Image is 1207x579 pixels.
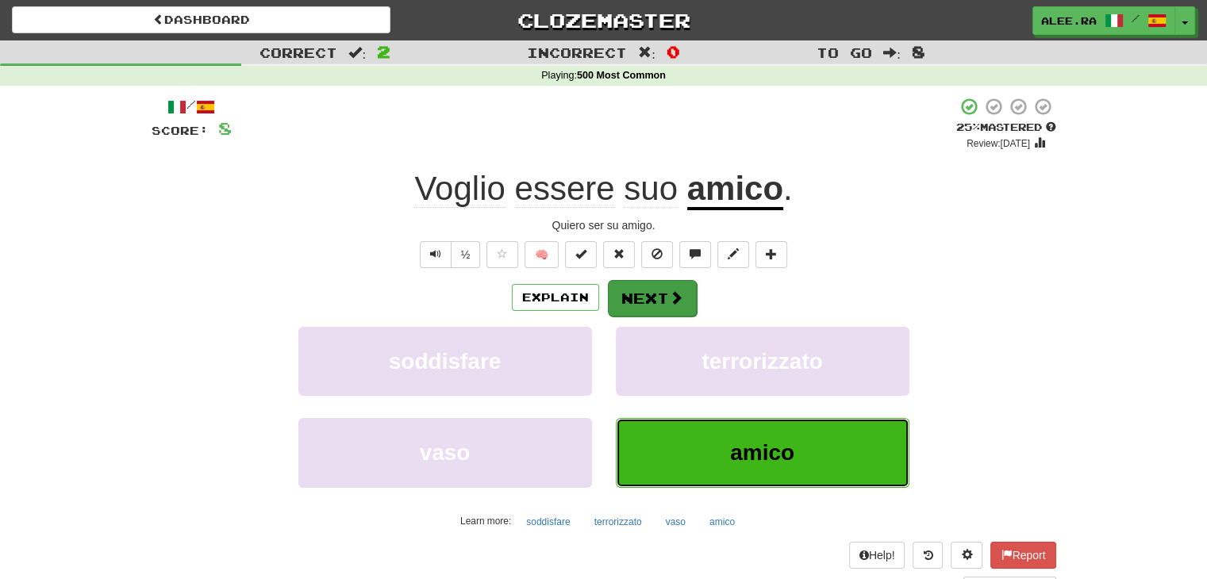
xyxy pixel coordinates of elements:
[12,6,390,33] a: Dashboard
[152,97,232,117] div: /
[152,217,1056,233] div: Quiero ser su amigo.
[577,70,666,81] strong: 500 Most Common
[298,418,592,487] button: vaso
[298,327,592,396] button: soddisfare
[730,440,794,465] span: amico
[679,241,711,268] button: Discuss sentence (alt+u)
[152,124,209,137] span: Score:
[990,542,1055,569] button: Report
[377,42,390,61] span: 2
[486,241,518,268] button: Favorite sentence (alt+f)
[616,418,909,487] button: amico
[912,42,925,61] span: 8
[218,118,232,138] span: 8
[420,440,471,465] span: vaso
[1041,13,1097,28] span: alee.RA
[783,170,793,207] span: .
[389,349,502,374] span: soddisfare
[414,6,793,34] a: Clozemaster
[956,121,1056,135] div: Mastered
[849,542,905,569] button: Help!
[956,121,980,133] span: 25 %
[687,170,783,210] u: amico
[525,241,559,268] button: 🧠
[755,241,787,268] button: Add to collection (alt+a)
[259,44,337,60] span: Correct
[460,516,511,527] small: Learn more:
[817,44,872,60] span: To go
[586,510,651,534] button: terrorizzato
[514,170,614,208] span: essere
[967,138,1030,149] small: Review: [DATE]
[1032,6,1175,35] a: alee.RA /
[913,542,943,569] button: Round history (alt+y)
[717,241,749,268] button: Edit sentence (alt+d)
[417,241,481,268] div: Text-to-speech controls
[1132,13,1140,24] span: /
[624,170,678,208] span: suo
[638,46,655,59] span: :
[702,349,822,374] span: terrorizzato
[603,241,635,268] button: Reset to 0% Mastered (alt+r)
[414,170,505,208] span: Voglio
[517,510,579,534] button: soddisfare
[883,46,901,59] span: :
[565,241,597,268] button: Set this sentence to 100% Mastered (alt+m)
[348,46,366,59] span: :
[608,280,697,316] button: Next
[616,327,909,396] button: terrorizzato
[641,241,673,268] button: Ignore sentence (alt+i)
[512,284,599,311] button: Explain
[527,44,627,60] span: Incorrect
[420,241,452,268] button: Play sentence audio (ctl+space)
[667,42,680,61] span: 0
[701,510,744,534] button: amico
[657,510,694,534] button: vaso
[451,241,481,268] button: ½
